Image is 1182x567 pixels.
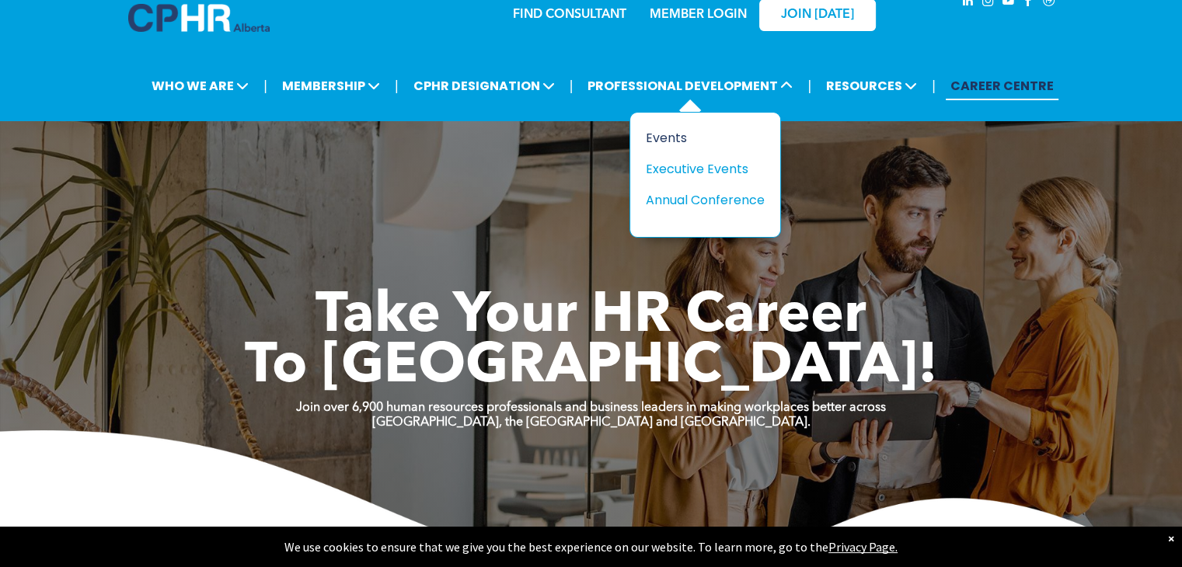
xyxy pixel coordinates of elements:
[583,71,797,100] span: PROFESSIONAL DEVELOPMENT
[277,71,385,100] span: MEMBERSHIP
[781,8,854,23] span: JOIN [DATE]
[646,128,765,148] a: Events
[646,159,765,179] a: Executive Events
[650,9,747,21] a: MEMBER LOGIN
[646,190,765,210] a: Annual Conference
[316,289,866,345] span: Take Your HR Career
[513,9,626,21] a: FIND CONSULTANT
[296,402,886,414] strong: Join over 6,900 human resources professionals and business leaders in making workplaces better ac...
[646,190,753,210] div: Annual Conference
[821,71,922,100] span: RESOURCES
[570,70,574,102] li: |
[409,71,560,100] span: CPHR DESIGNATION
[147,71,253,100] span: WHO WE ARE
[646,128,753,148] div: Events
[128,4,270,32] img: A blue and white logo for cp alberta
[828,539,898,555] a: Privacy Page.
[245,339,938,395] span: To [GEOGRAPHIC_DATA]!
[395,70,399,102] li: |
[932,70,936,102] li: |
[807,70,811,102] li: |
[646,159,753,179] div: Executive Events
[263,70,267,102] li: |
[372,416,811,429] strong: [GEOGRAPHIC_DATA], the [GEOGRAPHIC_DATA] and [GEOGRAPHIC_DATA].
[1168,530,1174,546] div: Dismiss notification
[946,71,1058,100] a: CAREER CENTRE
